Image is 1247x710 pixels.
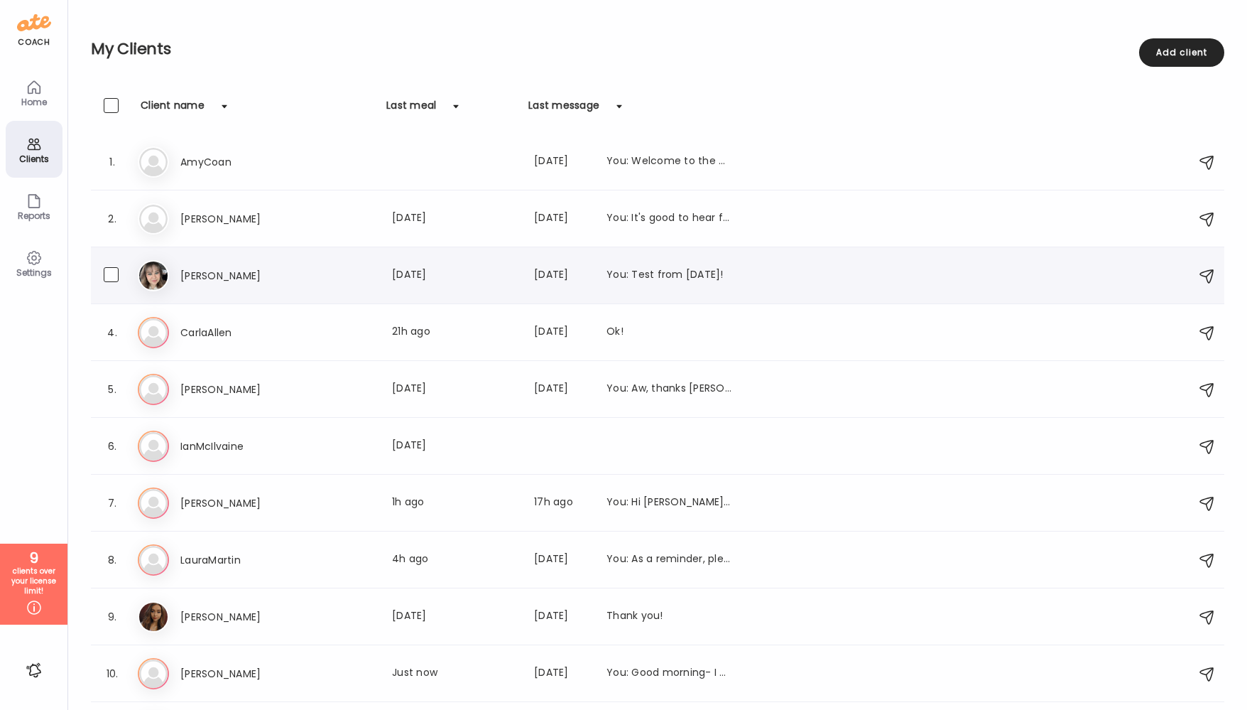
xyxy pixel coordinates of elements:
h3: [PERSON_NAME] [180,665,305,682]
div: Ok! [606,324,731,341]
div: Home [9,97,60,107]
div: You: Test from [DATE]! [606,267,731,284]
div: Thank you! [606,608,731,625]
div: 1. [104,154,121,171]
div: 8. [104,552,121,569]
div: [DATE] [534,267,589,284]
h2: My Clients [91,38,1224,60]
div: Reports [9,211,60,220]
div: Just now [392,665,517,682]
div: Add client [1139,38,1224,67]
div: 7. [104,495,121,512]
div: [DATE] [392,438,517,455]
div: 21h ago [392,324,517,341]
div: coach [18,36,50,48]
h3: [PERSON_NAME] [180,495,305,512]
div: Last message [528,98,599,121]
div: Clients [9,154,60,163]
div: 10. [104,665,121,682]
h3: [PERSON_NAME] [180,210,305,227]
div: [DATE] [534,552,589,569]
div: You: Good morning- I have added this to my note as a reminder for this evening. Talk soon! :) [606,665,731,682]
div: [DATE] [392,381,517,398]
div: 9. [104,608,121,625]
h3: LauraMartin [180,552,305,569]
div: [DATE] [534,665,589,682]
h3: [PERSON_NAME] [180,381,305,398]
div: [DATE] [392,210,517,227]
div: clients over your license limit! [5,566,62,596]
h3: IanMcIlvaine [180,438,305,455]
div: 17h ago [534,495,589,512]
div: [DATE] [534,608,589,625]
div: [DATE] [534,210,589,227]
img: ate [17,11,51,34]
div: [DATE] [392,608,517,625]
div: 1h ago [392,495,517,512]
div: 5. [104,381,121,398]
div: You: As a reminder, please restart your logging! I look forward to seeing your food photos :) [606,552,731,569]
div: Settings [9,268,60,277]
div: You: Welcome to the App! Great job on getting it downloaded, and connected with the coach code. I... [606,154,731,171]
div: [DATE] [534,324,589,341]
div: 6. [104,438,121,455]
div: [DATE] [392,267,517,284]
div: [DATE] [534,381,589,398]
h3: [PERSON_NAME] [180,608,305,625]
h3: AmyCoan [180,154,305,171]
div: 9 [5,549,62,566]
div: 4. [104,324,121,341]
div: 2. [104,210,121,227]
div: Client name [141,98,205,121]
h3: [PERSON_NAME] [180,267,305,284]
div: Last meal [386,98,436,121]
div: 4h ago [392,552,517,569]
div: You: Aw, thanks [PERSON_NAME]!! You're so sweet. We are very excited, and grateful. I'm so happy ... [606,381,731,398]
div: [DATE] [534,154,589,171]
div: You: It's good to hear from you! Thank you for the update. I will make a note for us to assess an... [606,210,731,227]
div: You: Hi [PERSON_NAME]! Welcome to the App-- I look forward to seeing your photos. When you get a ... [606,495,731,512]
h3: CarlaAllen [180,324,305,341]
